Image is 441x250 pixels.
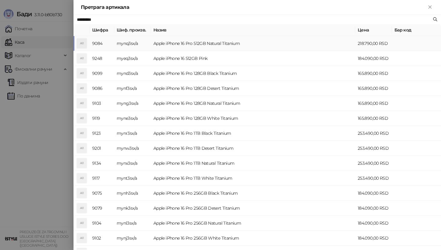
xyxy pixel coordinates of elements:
[90,51,114,66] td: 9248
[114,201,151,216] td: mynk3sx/a
[77,218,87,228] div: AI1
[90,231,114,246] td: 9102
[355,81,392,96] td: 165.890,00 RSD
[90,141,114,156] td: 9201
[151,51,355,66] td: Apple iPhone 16 512GB Pink
[90,111,114,126] td: 9119
[90,216,114,231] td: 9104
[90,186,114,201] td: 9075
[114,96,151,111] td: myng3sx/a
[355,111,392,126] td: 165.890,00 RSD
[77,143,87,153] div: AI1
[114,141,151,156] td: mynw3sx/a
[151,36,355,51] td: Apple iPhone 16 Pro 512GB Natural Titanium
[77,113,87,123] div: AI1
[77,158,87,168] div: AI1
[355,201,392,216] td: 184.090,00 RSD
[114,231,151,246] td: mynj3sx/a
[90,81,114,96] td: 9086
[355,96,392,111] td: 165.890,00 RSD
[114,36,151,51] td: mynq3sx/a
[355,216,392,231] td: 184.090,00 RSD
[90,171,114,186] td: 9117
[114,186,151,201] td: mynh3sx/a
[77,128,87,138] div: AI1
[151,186,355,201] td: Apple iPhone 16 Pro 256GB Black Titanium
[151,126,355,141] td: Apple iPhone 16 Pro 1TB Black Titanium
[77,83,87,93] div: AI1
[151,111,355,126] td: Apple iPhone 16 Pro 128GB White Titanium
[355,66,392,81] td: 165.890,00 RSD
[151,81,355,96] td: Apple iPhone 16 Pro 128GB Desert Titanium
[77,39,87,48] div: AI1
[151,216,355,231] td: Apple iPhone 16 Pro 256GB Natural Titanium
[151,66,355,81] td: Apple iPhone 16 Pro 128GB Black Titanium
[151,156,355,171] td: Apple iPhone 16 Pro 1TB Natural Titanium
[90,24,114,36] th: Шифра
[151,171,355,186] td: Apple iPhone 16 Pro 1TB White Titanium
[151,96,355,111] td: Apple iPhone 16 Pro 128GB Natural Titanium
[355,36,392,51] td: 218.790,00 RSD
[90,126,114,141] td: 9123
[114,216,151,231] td: mynl3sx/a
[77,188,87,198] div: AI1
[114,171,151,186] td: mynt3sx/a
[81,4,426,11] div: Претрага артикала
[151,231,355,246] td: Apple iPhone 16 Pro 256GB White Titanium
[151,24,355,36] th: Назив
[114,81,151,96] td: mynf3sx/a
[355,126,392,141] td: 253.490,00 RSD
[77,53,87,63] div: AI1
[90,201,114,216] td: 9079
[114,111,151,126] td: myne3sx/a
[151,141,355,156] td: Apple iPhone 16 Pro 1TB Desert Titanium
[90,66,114,81] td: 9099
[355,171,392,186] td: 253.490,00 RSD
[114,156,151,171] td: mynx3sx/a
[77,68,87,78] div: AI1
[151,201,355,216] td: Apple iPhone 16 Pro 256GB Desert Titanium
[355,186,392,201] td: 184.090,00 RSD
[355,51,392,66] td: 184.090,00 RSD
[77,98,87,108] div: AI1
[114,66,151,81] td: mynd3sx/a
[355,141,392,156] td: 253.490,00 RSD
[426,4,434,11] button: Close
[90,36,114,51] td: 9084
[90,156,114,171] td: 9134
[77,203,87,213] div: AI1
[90,96,114,111] td: 9103
[355,24,392,36] th: Цена
[77,233,87,243] div: AI1
[355,156,392,171] td: 253.490,00 RSD
[114,24,151,36] th: Шиф. произв.
[114,126,151,141] td: mynr3sx/a
[77,173,87,183] div: AI1
[392,24,441,36] th: Бар код
[355,231,392,246] td: 184.090,00 RSD
[114,51,151,66] td: myeq3sx/a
